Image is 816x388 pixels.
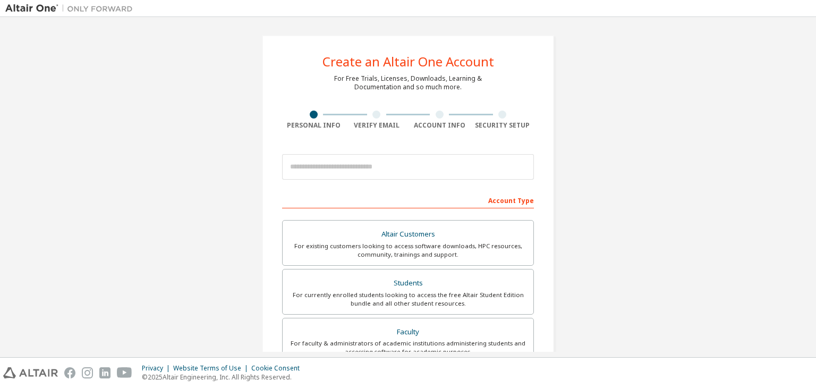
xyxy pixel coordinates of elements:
div: Account Info [408,121,471,130]
img: linkedin.svg [99,367,110,378]
div: For faculty & administrators of academic institutions administering students and accessing softwa... [289,339,527,356]
p: © 2025 Altair Engineering, Inc. All Rights Reserved. [142,373,306,382]
img: altair_logo.svg [3,367,58,378]
img: Altair One [5,3,138,14]
div: For currently enrolled students looking to access the free Altair Student Edition bundle and all ... [289,291,527,308]
div: For existing customers looking to access software downloads, HPC resources, community, trainings ... [289,242,527,259]
div: Personal Info [282,121,345,130]
div: Security Setup [471,121,534,130]
div: Create an Altair One Account [322,55,494,68]
div: For Free Trials, Licenses, Downloads, Learning & Documentation and so much more. [334,74,482,91]
div: Privacy [142,364,173,373]
img: instagram.svg [82,367,93,378]
div: Verify Email [345,121,409,130]
div: Altair Customers [289,227,527,242]
div: Website Terms of Use [173,364,251,373]
div: Students [289,276,527,291]
div: Account Type [282,191,534,208]
img: facebook.svg [64,367,75,378]
div: Cookie Consent [251,364,306,373]
img: youtube.svg [117,367,132,378]
div: Faculty [289,325,527,340]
